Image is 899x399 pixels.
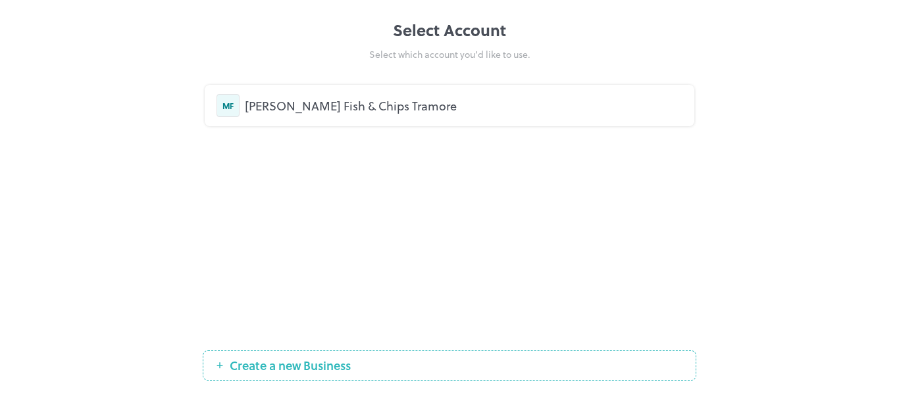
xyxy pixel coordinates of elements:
div: [PERSON_NAME] Fish & Chips Tramore [245,97,682,114]
div: Select which account you’d like to use. [203,47,696,61]
button: Create a new Business [203,350,696,381]
div: MF [217,94,240,117]
span: Create a new Business [223,359,357,372]
div: Select Account [203,18,696,42]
